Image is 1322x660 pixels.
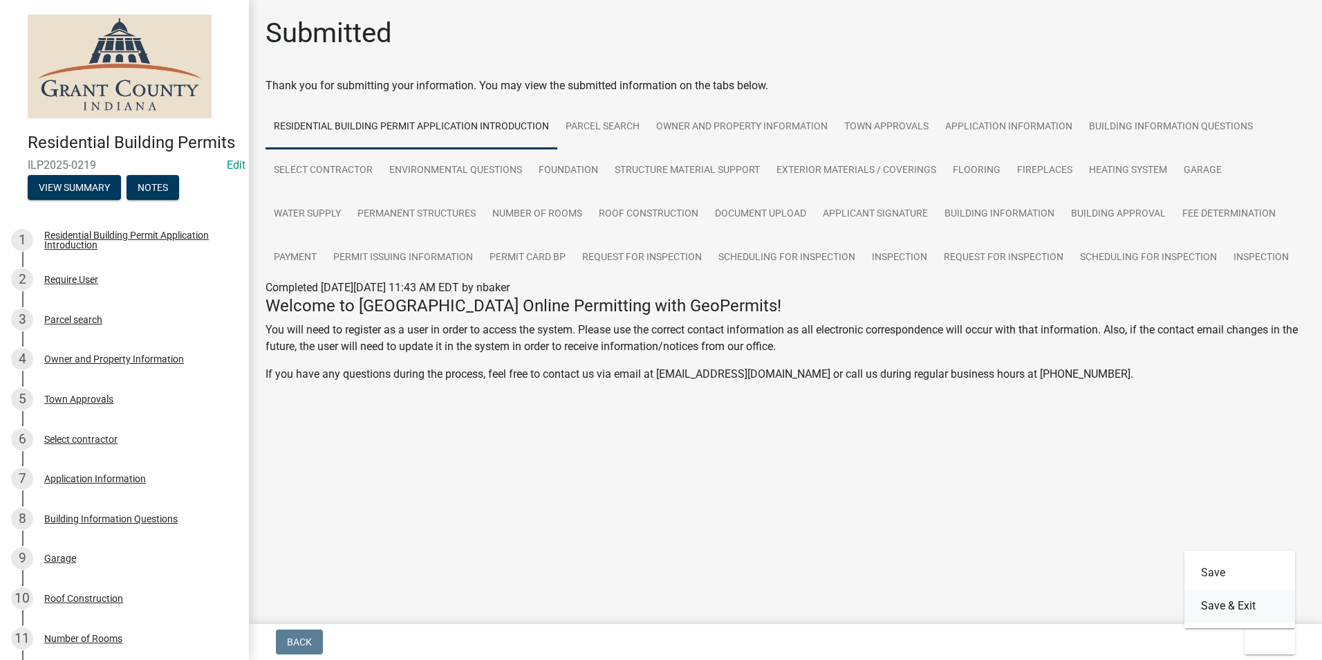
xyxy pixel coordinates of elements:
wm-modal-confirm: Edit Application Number [227,158,245,172]
span: ILP2025-0219 [28,158,221,172]
div: Owner and Property Information [44,354,184,364]
a: Environmental Questions [381,149,530,193]
p: If you have any questions during the process, feel free to contact us via email at [EMAIL_ADDRESS... [266,366,1305,383]
span: Completed [DATE][DATE] 11:43 AM EDT by nbaker [266,281,510,294]
div: Parcel search [44,315,102,324]
div: Exit [1184,551,1295,628]
div: Thank you for submitting your information. You may view the submitted information on the tabs below. [266,77,1305,94]
div: 10 [11,587,33,609]
h4: Residential Building Permits [28,133,238,153]
div: Town Approvals [44,394,113,404]
a: Request for Inspection [574,236,710,280]
div: 1 [11,229,33,251]
a: Application Information [937,105,1081,149]
a: Edit [227,158,245,172]
span: Back [287,636,312,648]
button: Exit [1245,630,1295,654]
a: Permit Card BP [481,236,574,280]
img: Grant County, Indiana [28,15,212,118]
wm-modal-confirm: Notes [127,183,179,194]
h4: Welcome to [GEOGRAPHIC_DATA] Online Permitting with GeoPermits! [266,296,1305,316]
div: 5 [11,388,33,410]
div: 8 [11,508,33,530]
a: Building Information [936,192,1063,237]
a: Permanent Structures [349,192,484,237]
p: You will need to register as a user in order to access the system. Please use the correct contact... [266,322,1305,355]
a: Select contractor [266,149,381,193]
a: Inspection [1225,236,1297,280]
a: Building Information Questions [1081,105,1261,149]
span: Exit [1256,636,1276,648]
div: 7 [11,468,33,490]
a: Number of Rooms [484,192,590,237]
a: Roof Construction [590,192,707,237]
div: Garage [44,553,76,563]
a: Building Approval [1063,192,1174,237]
a: Permit Issuing Information [325,236,481,280]
div: 6 [11,428,33,450]
a: Town Approvals [836,105,937,149]
div: Building Information Questions [44,514,178,524]
a: Residential Building Permit Application Introduction [266,105,557,149]
a: Document Upload [707,192,814,237]
div: Number of Rooms [44,634,122,643]
a: Exterior Materials / Coverings [768,149,944,193]
div: 2 [11,268,33,291]
a: Payment [266,236,325,280]
a: Scheduling for Inspection [1072,236,1225,280]
button: Notes [127,175,179,200]
div: Application Information [44,474,146,484]
div: Require User [44,275,98,284]
a: Garage [1175,149,1230,193]
a: Foundation [530,149,606,193]
button: Save [1184,556,1295,589]
a: Scheduling for Inspection [710,236,864,280]
div: Residential Building Permit Application Introduction [44,230,227,250]
div: 4 [11,348,33,370]
a: Heating System [1081,149,1175,193]
button: View Summary [28,175,121,200]
a: Owner and Property Information [648,105,836,149]
a: Water Supply [266,192,349,237]
a: Applicant Signature [814,192,936,237]
a: Parcel search [557,105,648,149]
div: Roof Construction [44,594,123,603]
a: Inspection [864,236,935,280]
a: Structure Material Support [606,149,768,193]
button: Save & Exit [1184,589,1295,623]
a: Fireplaces [1009,149,1081,193]
a: Request for Inspection [935,236,1072,280]
div: 11 [11,627,33,650]
button: Back [276,630,323,654]
wm-modal-confirm: Summary [28,183,121,194]
div: 9 [11,547,33,569]
a: Flooring [944,149,1009,193]
div: Select contractor [44,434,118,444]
div: 3 [11,309,33,331]
h1: Submitted [266,17,392,50]
a: Fee Determination [1174,192,1284,237]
